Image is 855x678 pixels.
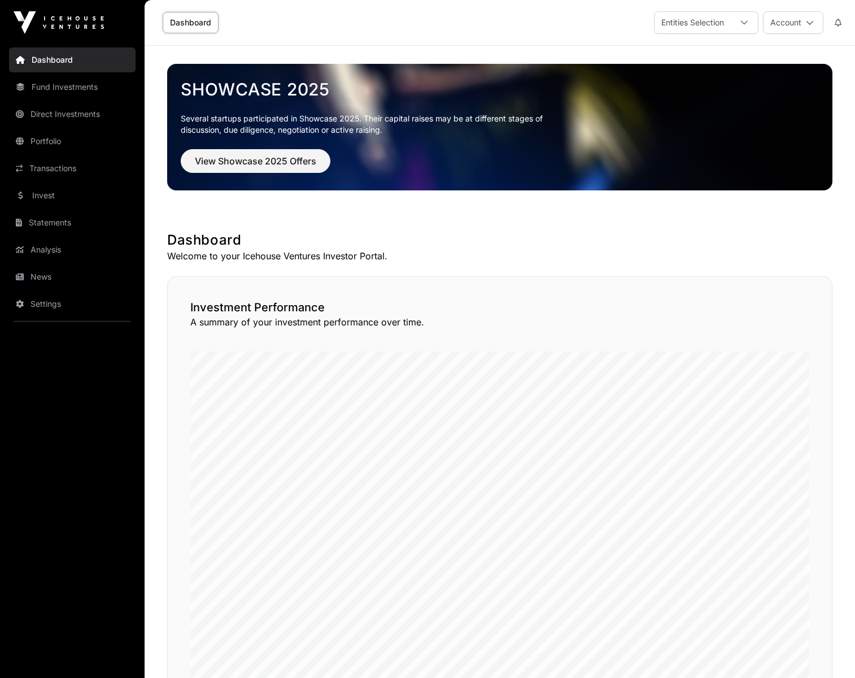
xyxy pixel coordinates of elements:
span: View Showcase 2025 Offers [195,154,316,168]
a: Invest [9,183,136,208]
a: Portfolio [9,129,136,154]
p: A summary of your investment performance over time. [190,315,809,329]
button: View Showcase 2025 Offers [181,149,330,173]
img: Icehouse Ventures Logo [14,11,104,34]
button: Account [763,11,823,34]
a: Analysis [9,237,136,262]
h2: Investment Performance [190,299,809,315]
a: News [9,264,136,289]
div: Entities Selection [655,12,731,33]
a: Transactions [9,156,136,181]
h1: Dashboard [167,231,832,249]
p: Welcome to your Icehouse Ventures Investor Portal. [167,249,832,263]
a: Fund Investments [9,75,136,99]
a: Dashboard [9,47,136,72]
a: Direct Investments [9,102,136,127]
a: View Showcase 2025 Offers [181,160,330,172]
img: Showcase 2025 [167,64,832,190]
a: Statements [9,210,136,235]
a: Showcase 2025 [181,79,819,99]
a: Dashboard [163,12,219,33]
p: Several startups participated in Showcase 2025. Their capital raises may be at different stages o... [181,113,560,136]
a: Settings [9,292,136,316]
